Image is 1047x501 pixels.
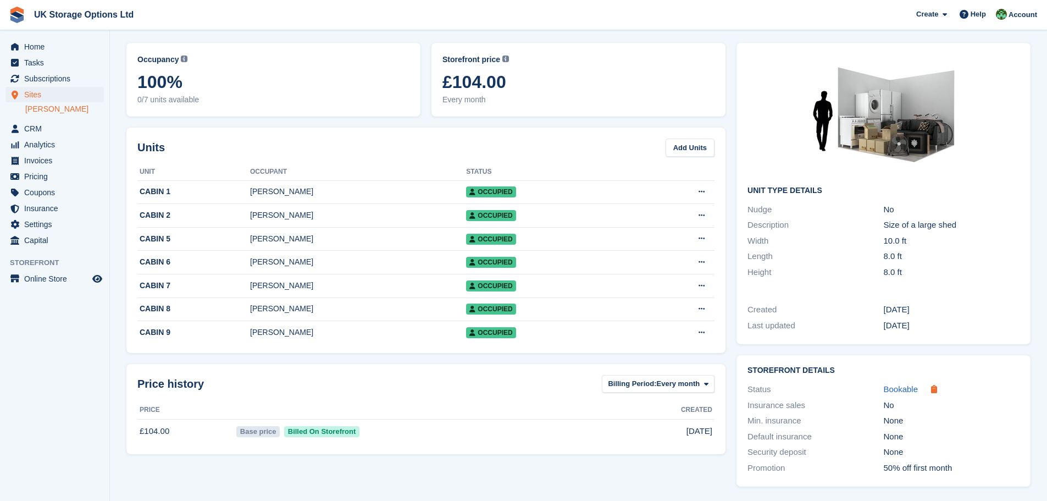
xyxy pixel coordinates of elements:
[747,250,883,263] div: Length
[24,169,90,184] span: Pricing
[5,71,104,86] a: menu
[5,121,104,136] a: menu
[137,94,409,106] span: 0/7 units available
[24,201,90,216] span: Insurance
[137,210,250,221] div: CABIN 2
[747,235,883,247] div: Width
[884,446,1020,459] div: None
[137,163,250,181] th: Unit
[137,303,250,315] div: CABIN 8
[884,219,1020,232] div: Size of a large shed
[747,415,883,427] div: Min. insurance
[24,71,90,86] span: Subscriptions
[9,7,25,23] img: stora-icon-8386f47178a22dfd0bd8f6a31ec36ba5ce8667c1dd55bd0f319d3a0aa187defe.svg
[5,271,104,287] a: menu
[250,256,466,268] div: [PERSON_NAME]
[5,39,104,54] a: menu
[657,378,700,389] span: Every month
[25,104,104,114] a: [PERSON_NAME]
[884,250,1020,263] div: 8.0 ft
[250,163,466,181] th: Occupant
[250,327,466,338] div: [PERSON_NAME]
[747,266,883,279] div: Height
[747,431,883,443] div: Default insurance
[30,5,138,24] a: UK Storage Options Ltd
[747,219,883,232] div: Description
[747,203,883,216] div: Nudge
[24,217,90,232] span: Settings
[5,185,104,200] a: menu
[747,462,883,475] div: Promotion
[137,256,250,268] div: CABIN 6
[442,94,714,106] span: Every month
[884,384,918,394] span: Bookable
[466,186,516,197] span: Occupied
[91,272,104,285] a: Preview store
[916,9,938,20] span: Create
[884,266,1020,279] div: 8.0 ft
[686,425,712,438] span: [DATE]
[502,56,509,62] img: icon-info-grey-7440780725fd019a000dd9b08b2336e03edf1995a4989e88bcd33f0948082b44.svg
[466,280,516,291] span: Occupied
[747,304,883,316] div: Created
[24,39,90,54] span: Home
[24,271,90,287] span: Online Store
[996,9,1007,20] img: Andrew Smith
[24,233,90,248] span: Capital
[5,137,104,152] a: menu
[681,405,712,415] span: Created
[1009,9,1037,20] span: Account
[137,139,165,156] h2: Units
[608,378,656,389] span: Billing Period:
[5,55,104,70] a: menu
[747,366,1020,375] h2: Storefront Details
[137,327,250,338] div: CABIN 9
[5,87,104,102] a: menu
[24,87,90,102] span: Sites
[5,153,104,168] a: menu
[284,426,359,437] span: Billed On Storefront
[466,327,516,338] span: Occupied
[250,303,466,315] div: [PERSON_NAME]
[971,9,986,20] span: Help
[5,233,104,248] a: menu
[250,233,466,245] div: [PERSON_NAME]
[884,399,1020,412] div: No
[181,56,187,62] img: icon-info-grey-7440780725fd019a000dd9b08b2336e03edf1995a4989e88bcd33f0948082b44.svg
[884,304,1020,316] div: [DATE]
[24,121,90,136] span: CRM
[466,234,516,245] span: Occupied
[250,280,466,291] div: [PERSON_NAME]
[884,320,1020,332] div: [DATE]
[666,139,714,157] a: Add Units
[236,426,280,437] span: Base price
[466,257,516,268] span: Occupied
[24,137,90,152] span: Analytics
[747,446,883,459] div: Security deposit
[801,54,966,178] img: 75-sqft-unit.jpg
[10,257,109,268] span: Storefront
[137,186,250,197] div: CABIN 1
[884,415,1020,427] div: None
[884,203,1020,216] div: No
[602,375,714,393] button: Billing Period: Every month
[442,54,500,65] span: Storefront price
[884,431,1020,443] div: None
[884,462,1020,475] div: 50% off first month
[137,54,179,65] span: Occupancy
[747,320,883,332] div: Last updated
[442,72,714,92] span: £104.00
[137,419,234,443] td: £104.00
[747,399,883,412] div: Insurance sales
[137,233,250,245] div: CABIN 5
[24,55,90,70] span: Tasks
[137,401,234,419] th: Price
[250,186,466,197] div: [PERSON_NAME]
[884,235,1020,247] div: 10.0 ft
[5,169,104,184] a: menu
[466,210,516,221] span: Occupied
[250,210,466,221] div: [PERSON_NAME]
[466,304,516,315] span: Occupied
[24,185,90,200] span: Coupons
[747,186,1020,195] h2: Unit Type details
